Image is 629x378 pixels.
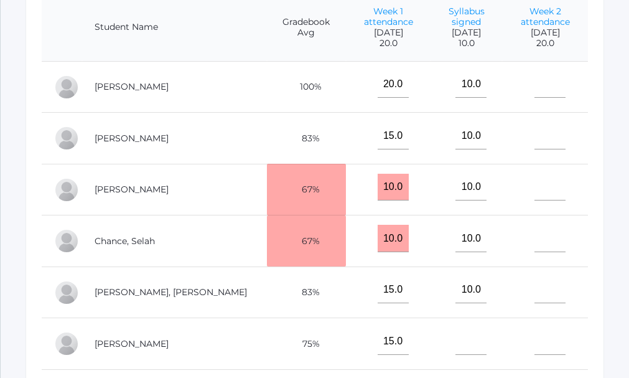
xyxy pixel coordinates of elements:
td: 83% [267,267,346,318]
div: Presley Davenport [54,280,79,305]
td: 75% [267,318,346,370]
a: Chance, Selah [95,235,155,247]
div: Levi Erner [54,331,79,356]
span: 20.0 [515,38,575,49]
td: 67% [267,215,346,267]
span: [DATE] [515,27,575,38]
div: Gabby Brozek [54,126,79,151]
span: 20.0 [358,38,419,49]
a: Syllabus signed [449,6,485,27]
span: 10.0 [443,38,490,49]
td: 67% [267,164,346,215]
a: Week 2 attendance [521,6,570,27]
a: [PERSON_NAME] [95,338,169,349]
div: Josey Baker [54,75,79,100]
a: Week 1 attendance [364,6,413,27]
td: 83% [267,113,346,164]
div: Selah Chance [54,229,79,253]
a: [PERSON_NAME] [95,133,169,144]
span: [DATE] [358,27,419,38]
a: [PERSON_NAME], [PERSON_NAME] [95,286,247,298]
div: Eva Carr [54,177,79,202]
td: 100% [267,61,346,113]
span: [DATE] [443,27,490,38]
a: [PERSON_NAME] [95,184,169,195]
a: [PERSON_NAME] [95,81,169,92]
